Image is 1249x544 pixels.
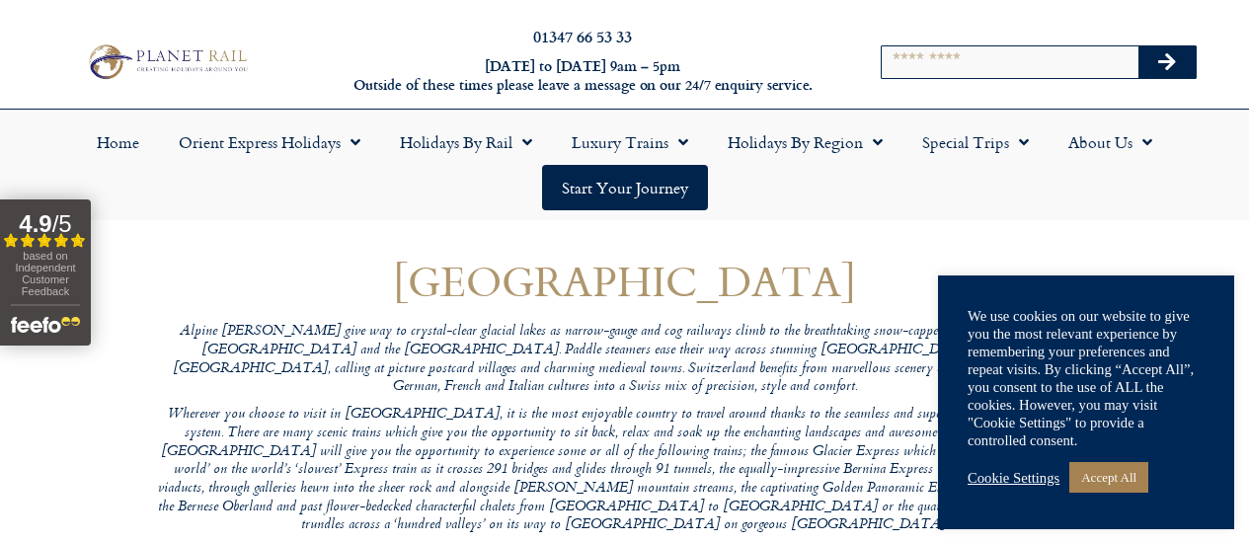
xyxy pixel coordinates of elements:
[708,119,902,165] a: Holidays by Region
[10,119,1239,210] nav: Menu
[552,119,708,165] a: Luxury Trains
[902,119,1049,165] a: Special Trips
[151,258,1099,304] h1: [GEOGRAPHIC_DATA]
[159,119,380,165] a: Orient Express Holidays
[77,119,159,165] a: Home
[542,165,708,210] a: Start your Journey
[338,57,827,94] h6: [DATE] to [DATE] 9am – 5pm Outside of these times please leave a message on our 24/7 enquiry serv...
[968,469,1059,487] a: Cookie Settings
[151,323,1099,397] p: Alpine [PERSON_NAME] give way to crystal-clear glacial lakes as narrow-gauge and cog railways cli...
[1049,119,1172,165] a: About Us
[380,119,552,165] a: Holidays by Rail
[151,406,1099,535] p: Wherever you choose to visit in [GEOGRAPHIC_DATA], it is the most enjoyable country to travel aro...
[1069,462,1148,493] a: Accept All
[82,40,252,82] img: Planet Rail Train Holidays Logo
[968,307,1205,449] div: We use cookies on our website to give you the most relevant experience by remembering your prefer...
[533,25,632,47] a: 01347 66 53 33
[1138,46,1196,78] button: Search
